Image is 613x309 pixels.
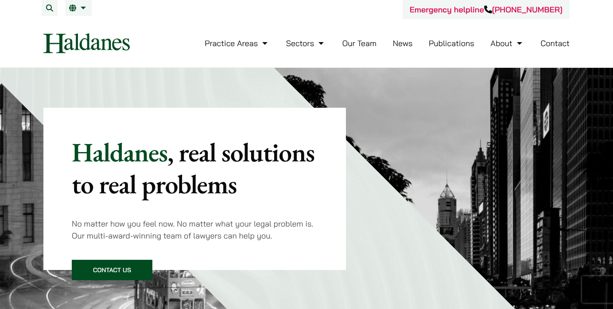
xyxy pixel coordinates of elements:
[540,38,570,48] a: Contact
[393,38,413,48] a: News
[72,136,318,200] p: Haldanes
[342,38,376,48] a: Our Team
[43,33,130,53] img: Logo of Haldanes
[69,4,88,12] a: EN
[429,38,474,48] a: Publications
[410,4,563,15] a: Emergency helpline[PHONE_NUMBER]
[286,38,326,48] a: Sectors
[205,38,270,48] a: Practice Areas
[490,38,524,48] a: About
[72,260,152,280] a: Contact Us
[72,218,318,242] p: No matter how you feel now. No matter what your legal problem is. Our multi-award-winning team of...
[72,135,314,201] mark: , real solutions to real problems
